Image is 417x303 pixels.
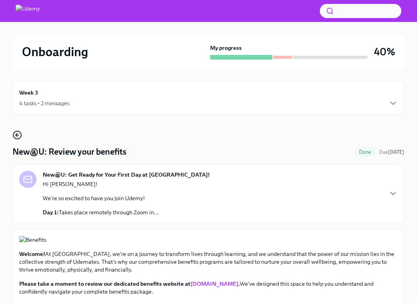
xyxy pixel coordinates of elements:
[210,44,242,52] strong: My progress
[22,44,88,60] h2: Onboarding
[19,280,398,296] p: We've designed this space to help you understand and confidently navigate your complete benefits ...
[19,88,38,97] h6: Week 3
[43,180,159,188] p: Hi [PERSON_NAME]!
[43,171,210,179] strong: New@U: Get Ready for Your First Day at [GEOGRAPHIC_DATA]!
[19,236,398,244] button: Zoom image
[19,250,45,257] strong: Welcome!
[190,280,238,287] a: [DOMAIN_NAME]
[379,148,404,156] span: September 1st, 2025 10:00
[13,146,127,158] h4: New@U: Review your benefits
[388,149,404,155] strong: [DATE]
[16,5,40,17] img: Udemy
[354,149,376,155] span: Done
[19,250,398,274] p: At [GEOGRAPHIC_DATA], we're on a journey to transform lives through learning, and we understand t...
[43,209,59,216] strong: Day 1:
[43,194,159,202] p: We're so excited to have you join Udemy!
[19,280,240,287] strong: Please take a moment to review our dedicated benefits website at .
[374,45,395,59] h3: 40%
[43,208,159,216] p: Takes place remotely through Zoom in...
[19,99,69,107] div: 4 tasks • 2 messages
[379,149,404,155] span: Due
